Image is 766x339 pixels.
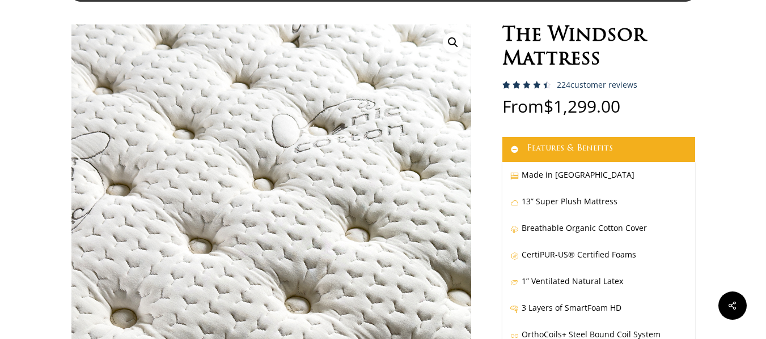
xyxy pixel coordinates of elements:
a: 224customer reviews [557,80,637,89]
p: 1” Ventilated Natural Latex [510,274,687,301]
p: 13” Super Plush Mattress [510,194,687,221]
p: From [502,98,695,137]
span: Rated out of 5 based on customer ratings [502,81,547,136]
p: Breathable Organic Cotton Cover [510,221,687,247]
p: CertiPUR-US® Certified Foams [510,247,687,274]
bdi: 1,299.00 [544,95,620,118]
span: $ [544,95,553,118]
h1: The Windsor Mattress [502,24,695,72]
span: 224 [557,79,570,90]
a: View full-screen image gallery [443,32,463,53]
p: 3 Layers of SmartFoam HD [510,301,687,327]
p: Made in [GEOGRAPHIC_DATA] [510,168,687,194]
span: 223 [502,81,520,100]
a: Features & Benefits [502,137,695,162]
div: Rated 4.59 out of 5 [502,81,551,89]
